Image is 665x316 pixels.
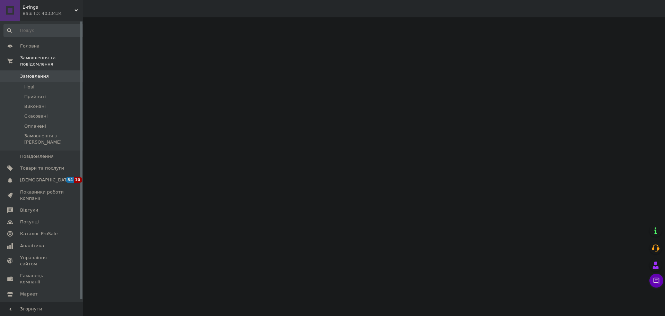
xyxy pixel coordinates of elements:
[24,133,84,145] span: Замовлення з [PERSON_NAME]
[66,177,74,183] span: 34
[74,177,82,183] span: 10
[20,189,64,202] span: Показники роботи компанії
[20,73,49,79] span: Замовлення
[20,153,54,160] span: Повідомлення
[20,291,38,297] span: Маркет
[20,219,39,225] span: Покупці
[20,43,39,49] span: Головна
[20,273,64,285] span: Гаманець компанії
[20,243,44,249] span: Аналітика
[649,274,663,288] button: Чат з покупцем
[20,177,71,183] span: [DEMOGRAPHIC_DATA]
[24,123,46,129] span: Оплачені
[24,103,46,110] span: Виконані
[23,10,83,17] div: Ваш ID: 4033434
[20,165,64,171] span: Товари та послуги
[24,94,46,100] span: Прийняті
[20,55,83,67] span: Замовлення та повідомлення
[24,84,34,90] span: Нові
[24,113,48,119] span: Скасовані
[20,231,57,237] span: Каталог ProSale
[20,255,64,267] span: Управління сайтом
[20,207,38,213] span: Відгуки
[23,4,74,10] span: E-rings
[3,24,85,37] input: Пошук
